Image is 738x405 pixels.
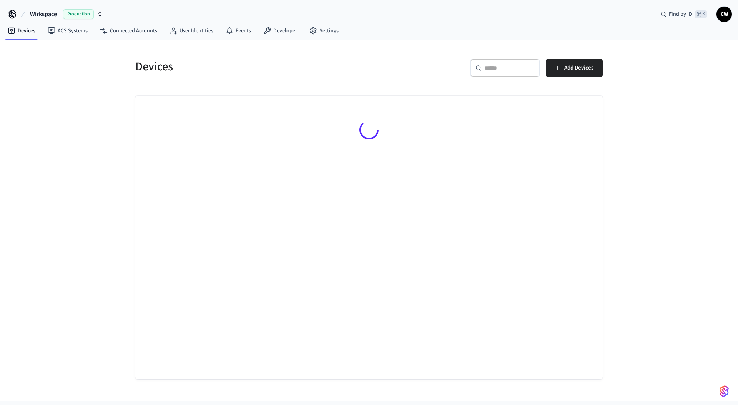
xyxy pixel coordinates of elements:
span: Find by ID [669,10,692,18]
span: Add Devices [564,63,593,73]
img: SeamLogoGradient.69752ec5.svg [720,385,729,397]
a: Settings [303,24,345,38]
span: ⌘ K [695,10,707,18]
span: CW [717,7,731,21]
a: Devices [2,24,42,38]
a: Events [219,24,257,38]
div: Find by ID⌘ K [654,7,713,21]
a: ACS Systems [42,24,94,38]
a: Connected Accounts [94,24,163,38]
a: User Identities [163,24,219,38]
button: Add Devices [546,59,603,77]
button: CW [716,7,732,22]
a: Developer [257,24,303,38]
span: Production [63,9,94,19]
span: Wirkspace [30,10,57,19]
h5: Devices [135,59,364,75]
